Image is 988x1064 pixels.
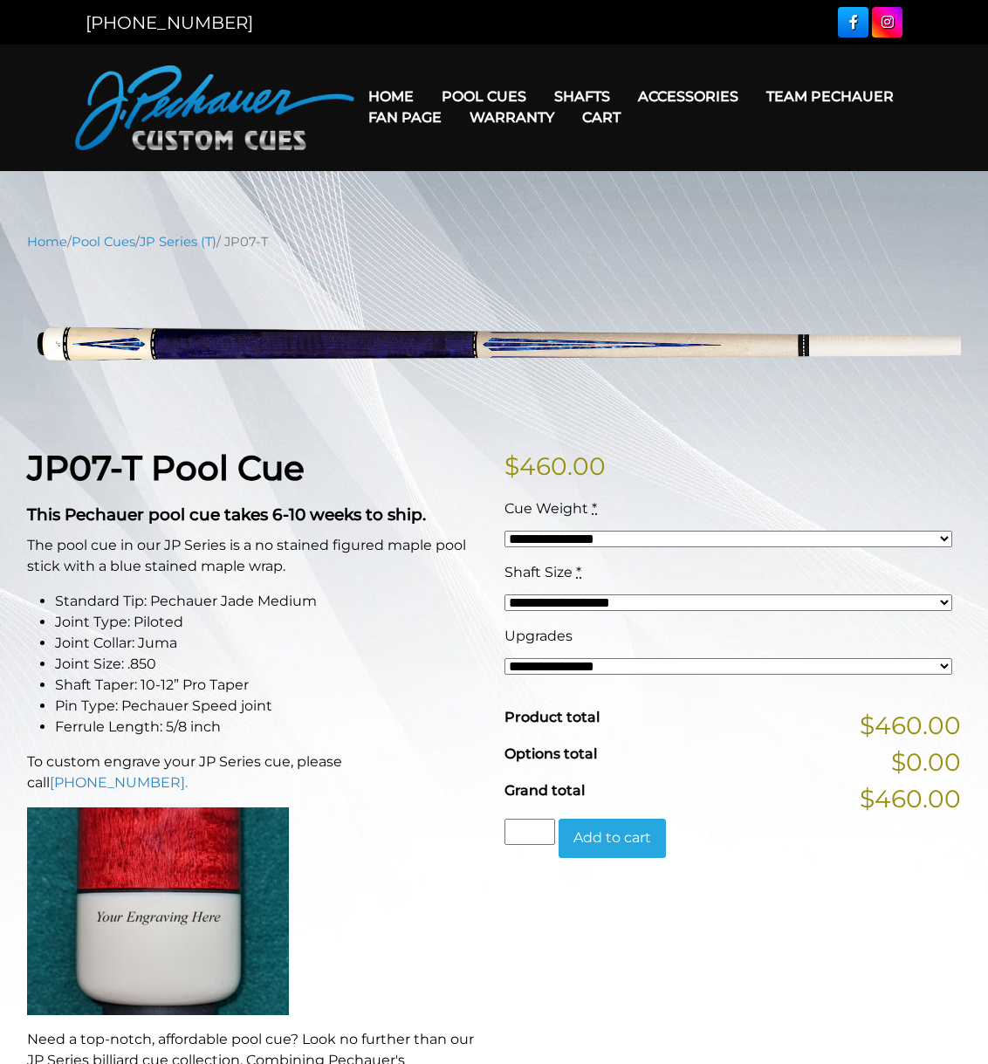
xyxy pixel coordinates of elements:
span: $ [504,451,519,481]
span: Options total [504,745,597,762]
li: Pin Type: Pechauer Speed joint [55,696,484,717]
strong: JP07-T Pool Cue [27,447,305,489]
a: Warranty [456,95,568,140]
abbr: required [592,500,597,517]
img: jp07-T.png [27,264,961,420]
a: Cart [568,95,635,140]
li: Joint Size: .850 [55,654,484,675]
a: JP Series (T) [140,234,216,250]
a: Pool Cues [72,234,135,250]
span: $460.00 [860,780,961,817]
p: To custom engrave your JP Series cue, please call [27,752,484,793]
a: Shafts [540,74,624,119]
img: Pechauer Custom Cues [75,65,354,150]
span: Upgrades [504,628,573,644]
a: [PHONE_NUMBER]. [50,774,188,791]
button: Add to cart [559,819,666,859]
span: Product total [504,709,600,725]
a: Pool Cues [428,74,540,119]
a: Fan Page [354,95,456,140]
span: $460.00 [860,707,961,744]
li: Standard Tip: Pechauer Jade Medium [55,591,484,612]
a: Home [27,234,67,250]
span: Grand total [504,782,585,799]
a: [PHONE_NUMBER] [86,12,253,33]
a: Accessories [624,74,752,119]
a: Team Pechauer [752,74,908,119]
li: Joint Type: Piloted [55,612,484,633]
li: Ferrule Length: 5/8 inch [55,717,484,738]
strong: This Pechauer pool cue takes 6-10 weeks to ship. [27,505,426,525]
span: Shaft Size [504,564,573,580]
span: Cue Weight [504,500,588,517]
abbr: required [576,564,581,580]
img: An image of a cue butt with the words "YOUR ENGRAVING HERE". [27,807,289,1015]
bdi: 460.00 [504,451,606,481]
li: Joint Collar: Juma [55,633,484,654]
li: Shaft Taper: 10-12” Pro Taper [55,675,484,696]
p: The pool cue in our JP Series is a no stained figured maple pool stick with a blue stained maple ... [27,535,484,577]
nav: Breadcrumb [27,232,961,251]
span: $0.00 [891,744,961,780]
a: Home [354,74,428,119]
input: Product quantity [504,819,555,845]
